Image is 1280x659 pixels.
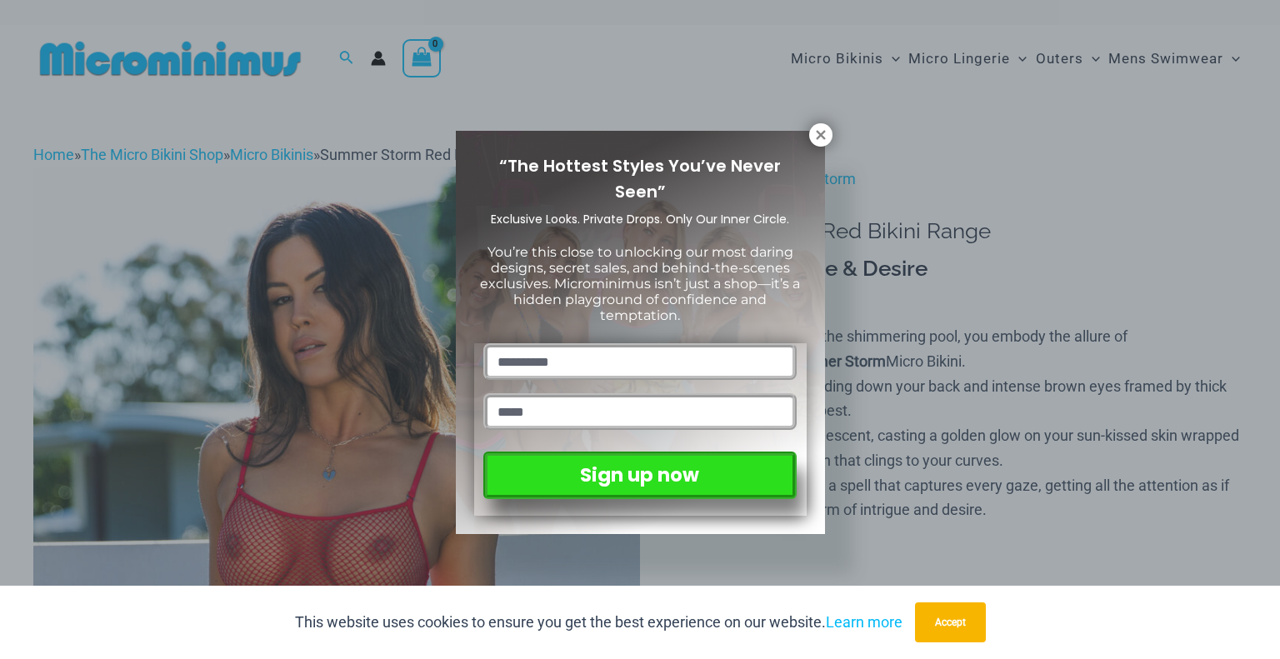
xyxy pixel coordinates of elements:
p: This website uses cookies to ensure you get the best experience on our website. [295,610,902,635]
span: “The Hottest Styles You’ve Never Seen” [499,154,781,203]
button: Accept [915,602,986,642]
button: Close [809,123,832,147]
span: Exclusive Looks. Private Drops. Only Our Inner Circle. [491,211,789,227]
a: Learn more [826,613,902,631]
button: Sign up now [483,452,796,499]
span: You’re this close to unlocking our most daring designs, secret sales, and behind-the-scenes exclu... [480,244,800,324]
